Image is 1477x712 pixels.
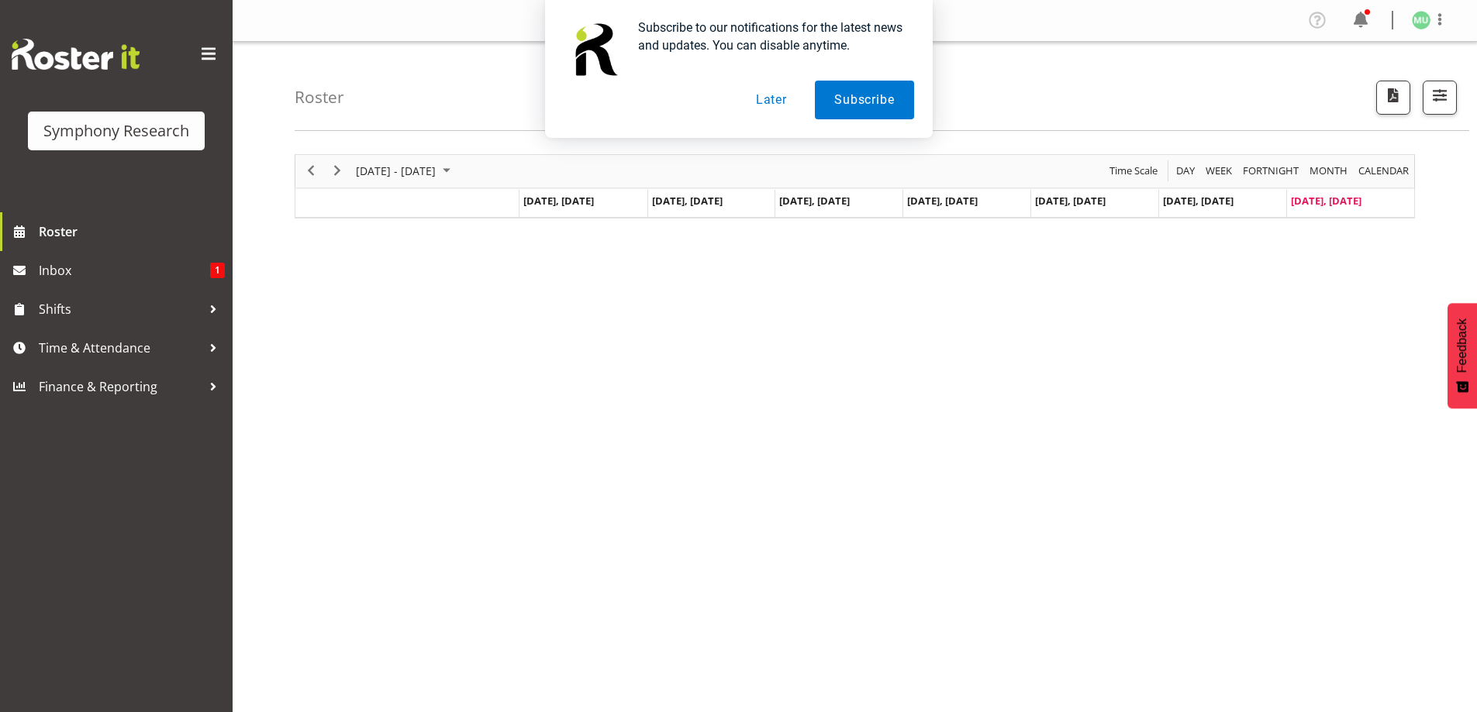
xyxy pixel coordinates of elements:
button: Later [737,81,806,119]
button: Timeline Month [1307,161,1351,181]
button: Timeline Week [1203,161,1235,181]
span: [DATE], [DATE] [1035,194,1106,208]
span: [DATE], [DATE] [779,194,850,208]
span: Day [1175,161,1196,181]
div: previous period [298,155,324,187]
span: Fortnight [1241,161,1300,181]
button: Subscribe [815,81,913,119]
button: Timeline Day [1174,161,1198,181]
button: Feedback - Show survey [1448,303,1477,408]
span: Week [1204,161,1234,181]
span: Inbox [39,259,210,282]
span: calendar [1357,161,1410,181]
span: Shifts [39,298,202,321]
button: Previous [301,161,322,181]
div: next period [324,155,350,187]
img: notification icon [564,19,626,81]
span: Feedback [1455,318,1469,373]
span: Finance & Reporting [39,375,202,398]
button: August 2025 [354,161,457,181]
span: [DATE], [DATE] [1163,194,1234,208]
span: [DATE], [DATE] [1291,194,1361,208]
span: Time Scale [1108,161,1159,181]
span: 1 [210,263,225,278]
span: [DATE], [DATE] [652,194,723,208]
button: Fortnight [1241,161,1302,181]
span: [DATE], [DATE] [907,194,978,208]
button: Time Scale [1107,161,1161,181]
button: Next [327,161,348,181]
span: Roster [39,220,225,243]
span: [DATE], [DATE] [523,194,594,208]
div: August 18 - 24, 2025 [350,155,460,187]
span: [DATE] - [DATE] [354,161,437,181]
div: Subscribe to our notifications for the latest news and updates. You can disable anytime. [626,19,914,54]
button: Month [1356,161,1412,181]
span: Month [1308,161,1349,181]
div: Timeline Week of August 24, 2025 [295,154,1415,218]
span: Time & Attendance [39,336,202,359]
